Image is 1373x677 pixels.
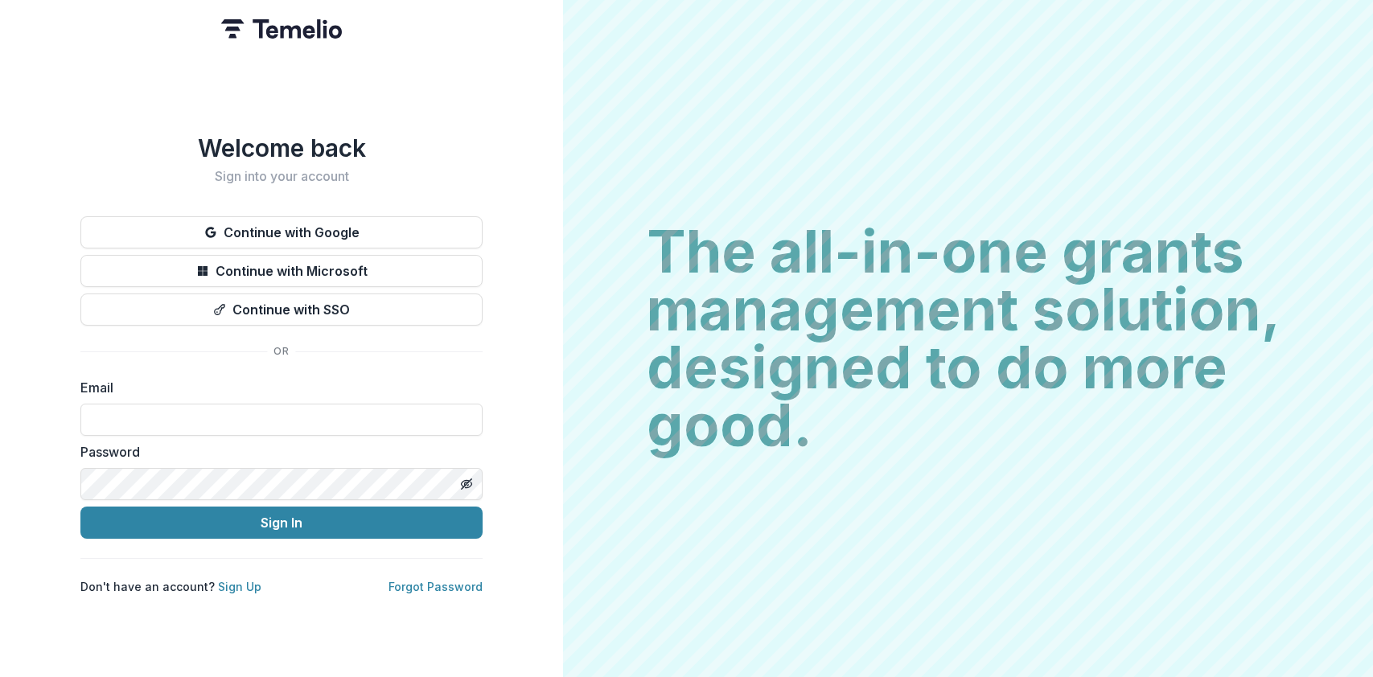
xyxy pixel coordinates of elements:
[218,580,261,593] a: Sign Up
[80,216,483,248] button: Continue with Google
[388,580,483,593] a: Forgot Password
[80,169,483,184] h2: Sign into your account
[80,378,473,397] label: Email
[80,507,483,539] button: Sign In
[80,133,483,162] h1: Welcome back
[454,471,479,497] button: Toggle password visibility
[80,293,483,326] button: Continue with SSO
[221,19,342,39] img: Temelio
[80,578,261,595] p: Don't have an account?
[80,442,473,462] label: Password
[80,255,483,287] button: Continue with Microsoft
